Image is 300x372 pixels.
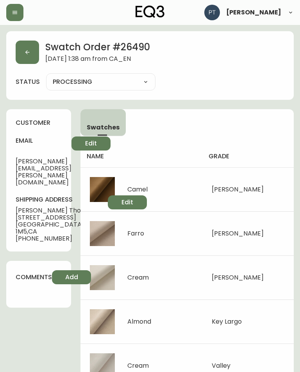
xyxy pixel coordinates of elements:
img: 986dcd8e1aab7847125929f325458823 [204,5,220,20]
img: d55317d4-c39c-4e5e-a651-d001d75d25ce.jpg-thumb.jpg [90,265,115,290]
div: Camel [127,186,148,193]
img: 2bacbbbb-3a2a-4787-bfe4-fa0625794984.jpg-thumb.jpg [90,177,115,202]
img: logo [136,5,164,18]
img: 0b2a7f9e-a517-41c4-9158-d10077018e93.jpg-thumb.jpg [90,221,115,246]
h4: shipping address [16,195,108,204]
span: [PHONE_NUMBER] [16,235,108,242]
h4: name [87,152,196,161]
span: [GEOGRAPHIC_DATA] , BC , V5N 1M5 , CA [16,221,108,235]
h4: customer [16,119,62,127]
label: status [16,78,40,86]
div: Cream [127,274,149,281]
span: Key Largo [212,317,242,326]
div: Cream [127,362,149,369]
span: [PERSON_NAME] [212,229,264,238]
h4: email [16,136,71,145]
span: Edit [121,198,133,207]
span: [PERSON_NAME] [226,9,281,16]
span: [DATE] 1:38 am from CA_EN [45,55,150,64]
button: Edit [71,136,111,151]
span: Edit [85,139,97,148]
h2: Swatch Order # 26490 [45,41,150,55]
div: Farro [127,230,144,237]
h4: comments [16,273,52,282]
span: [PERSON_NAME] [212,185,264,194]
span: Add [65,273,78,282]
h4: grade [209,152,287,161]
span: [PERSON_NAME][EMAIL_ADDRESS][PERSON_NAME][DOMAIN_NAME] [16,158,71,186]
div: Almond [127,318,151,325]
span: [PERSON_NAME] Thomson [16,207,108,214]
span: Valley [212,361,230,370]
span: [PERSON_NAME] [212,273,264,282]
button: Add [52,270,91,284]
img: d3483a06-e7f2-4c44-8a21-3026bad11c72.jpg-thumb.jpg [90,309,115,334]
button: Edit [108,195,147,209]
span: Swatches [87,123,120,131]
span: [STREET_ADDRESS] [16,214,108,221]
